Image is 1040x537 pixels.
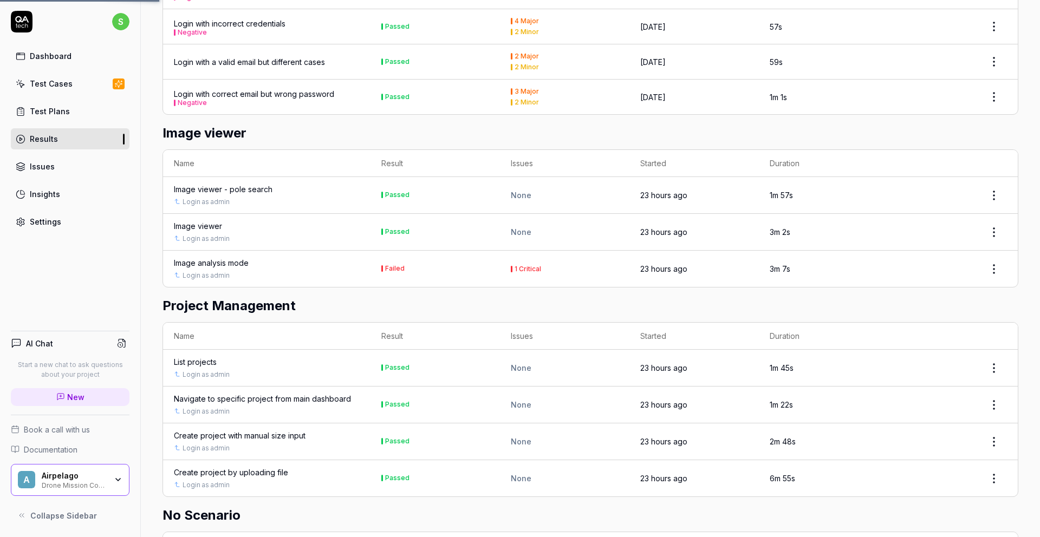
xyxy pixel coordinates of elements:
[770,264,790,273] time: 3m 7s
[640,264,687,273] time: 23 hours ago
[11,156,129,177] a: Issues
[385,192,409,198] div: Passed
[67,391,84,403] span: New
[770,400,793,409] time: 1m 22s
[11,101,129,122] a: Test Plans
[183,197,230,207] a: Login as admin
[183,480,230,490] a: Login as admin
[174,18,285,36] a: Login with incorrect credentialsNegative
[162,506,1018,525] h2: No Scenario
[11,464,129,496] button: AAirpelagoDrone Mission Control
[174,88,334,106] div: Login with correct email but wrong password
[385,401,409,408] div: Passed
[515,53,539,60] div: 2 Major
[640,227,687,237] time: 23 hours ago
[183,407,230,416] a: Login as admin
[18,471,35,488] span: A
[629,150,759,177] th: Started
[640,57,666,67] time: [DATE]
[11,505,129,526] button: Collapse Sidebar
[178,29,207,36] button: Negative
[163,150,370,177] th: Name
[30,510,97,521] span: Collapse Sidebar
[370,150,500,177] th: Result
[183,443,230,453] a: Login as admin
[770,227,790,237] time: 3m 2s
[759,150,888,177] th: Duration
[770,57,783,67] time: 59s
[30,133,58,145] div: Results
[11,444,129,455] a: Documentation
[511,473,619,484] div: None
[515,18,539,24] div: 4 Major
[385,23,409,30] div: Passed
[24,424,90,435] span: Book a call with us
[162,123,1018,143] h2: Image viewer
[511,189,619,201] div: None
[515,29,539,35] div: 2 Minor
[30,50,71,62] div: Dashboard
[178,100,207,106] button: Negative
[770,22,782,31] time: 57s
[30,161,55,172] div: Issues
[770,191,793,200] time: 1m 57s
[174,18,285,36] div: Login with incorrect credentials
[515,266,541,272] div: 1 Critical
[759,323,888,350] th: Duration
[385,94,409,100] div: Passed
[11,45,129,67] a: Dashboard
[640,363,687,372] time: 23 hours ago
[163,323,370,350] th: Name
[174,467,288,478] a: Create project by uploading file
[174,88,334,106] a: Login with correct email but wrong passwordNegative
[30,188,60,200] div: Insights
[11,388,129,406] a: New
[183,271,230,280] a: Login as admin
[174,184,272,195] a: Image viewer - pole search
[42,480,107,489] div: Drone Mission Control
[30,78,73,89] div: Test Cases
[174,257,249,268] a: Image analysis mode
[30,216,61,227] div: Settings
[183,370,230,379] a: Login as admin
[24,444,77,455] span: Documentation
[174,356,217,368] div: List projects
[11,424,129,435] a: Book a call with us
[370,323,500,350] th: Result
[112,11,129,32] button: s
[511,226,619,238] div: None
[11,360,129,379] p: Start a new chat to ask questions about your project
[11,184,129,205] a: Insights
[385,265,405,272] div: Failed
[640,437,687,446] time: 23 hours ago
[174,393,351,404] a: Navigate to specific project from main dashboard
[11,73,129,94] a: Test Cases
[385,58,409,65] div: Passed
[515,88,539,95] div: 3 Major
[26,338,53,349] h4: AI Chat
[770,93,787,102] time: 1m 1s
[511,436,619,447] div: None
[162,296,1018,316] h2: Project Management
[174,430,305,441] a: Create project with manual size input
[30,106,70,117] div: Test Plans
[174,220,222,232] a: Image viewer
[500,323,629,350] th: Issues
[640,22,666,31] time: [DATE]
[770,437,796,446] time: 2m 48s
[629,323,759,350] th: Started
[640,400,687,409] time: 23 hours ago
[511,399,619,410] div: None
[640,93,666,102] time: [DATE]
[640,474,687,483] time: 23 hours ago
[385,475,409,481] div: Passed
[174,56,325,68] a: Login with a valid email but different cases
[112,13,129,30] span: s
[511,362,619,374] div: None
